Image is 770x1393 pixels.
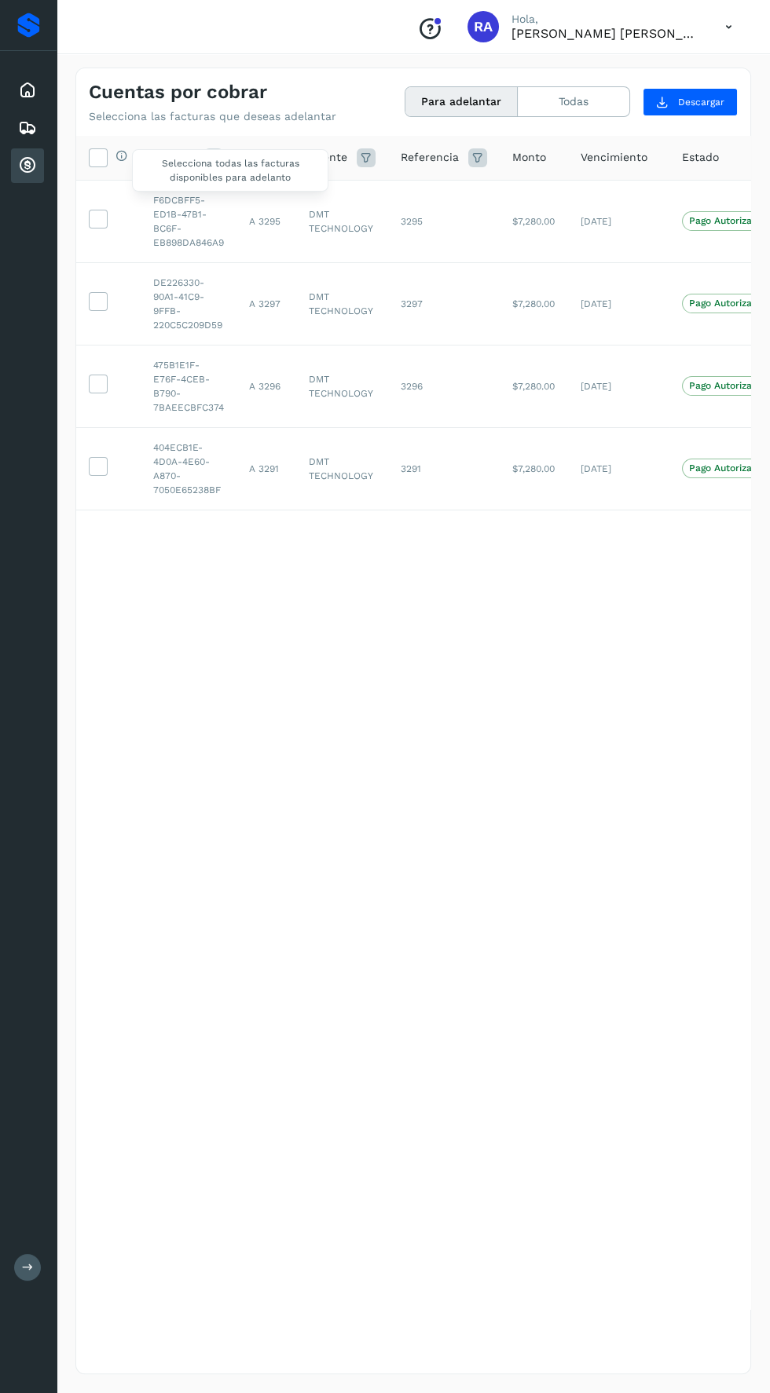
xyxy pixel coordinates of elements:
td: 3291 [388,427,500,510]
td: A 3295 [236,180,296,262]
td: DE226330-90A1-41C9-9FFB-220C5C209D59 [141,262,236,345]
h4: Cuentas por cobrar [89,81,267,104]
td: 475B1E1F-E76F-4CEB-B790-7BAEECBFC374 [141,345,236,427]
button: Para adelantar [405,87,518,116]
span: Descargar [678,95,724,109]
td: $7,280.00 [500,345,568,427]
td: DMT TECHNOLOGY [296,345,388,427]
td: [DATE] [568,427,669,510]
td: A 3296 [236,345,296,427]
p: Selecciona las facturas que deseas adelantar [89,110,336,123]
td: $7,280.00 [500,262,568,345]
td: F6DCBFF5-ED1B-47B1-BC6F-EB898DA846A9 [141,180,236,262]
p: Pago Autorizado [689,463,764,473]
td: DMT TECHNOLOGY [296,262,388,345]
td: DMT TECHNOLOGY [296,180,388,262]
td: A 3297 [236,262,296,345]
span: Selecciona todas las facturas disponibles para adelanto [132,149,328,192]
p: Hola, [511,13,700,26]
td: A 3291 [236,427,296,510]
td: $7,280.00 [500,427,568,510]
div: Inicio [11,73,44,108]
span: Estado [682,149,719,166]
button: Todas [518,87,629,116]
td: [DATE] [568,262,669,345]
p: Pago Autorizado [689,298,764,309]
td: 3295 [388,180,500,262]
td: $7,280.00 [500,180,568,262]
td: 404ECB1E-4D0A-4E60-A870-7050E65238BF [141,427,236,510]
span: Cliente [309,149,347,166]
span: Monto [512,149,546,166]
p: Raphael Argenis Rubio Becerril [511,26,700,41]
p: Pago Autorizado [689,215,764,226]
span: Referencia [401,149,459,166]
div: Embarques [11,111,44,145]
button: Descargar [643,88,738,116]
td: DMT TECHNOLOGY [296,427,388,510]
div: Cuentas por cobrar [11,148,44,183]
td: 3297 [388,262,500,345]
p: Pago Autorizado [689,380,764,391]
td: [DATE] [568,180,669,262]
td: [DATE] [568,345,669,427]
td: 3296 [388,345,500,427]
span: Vencimiento [581,149,647,166]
